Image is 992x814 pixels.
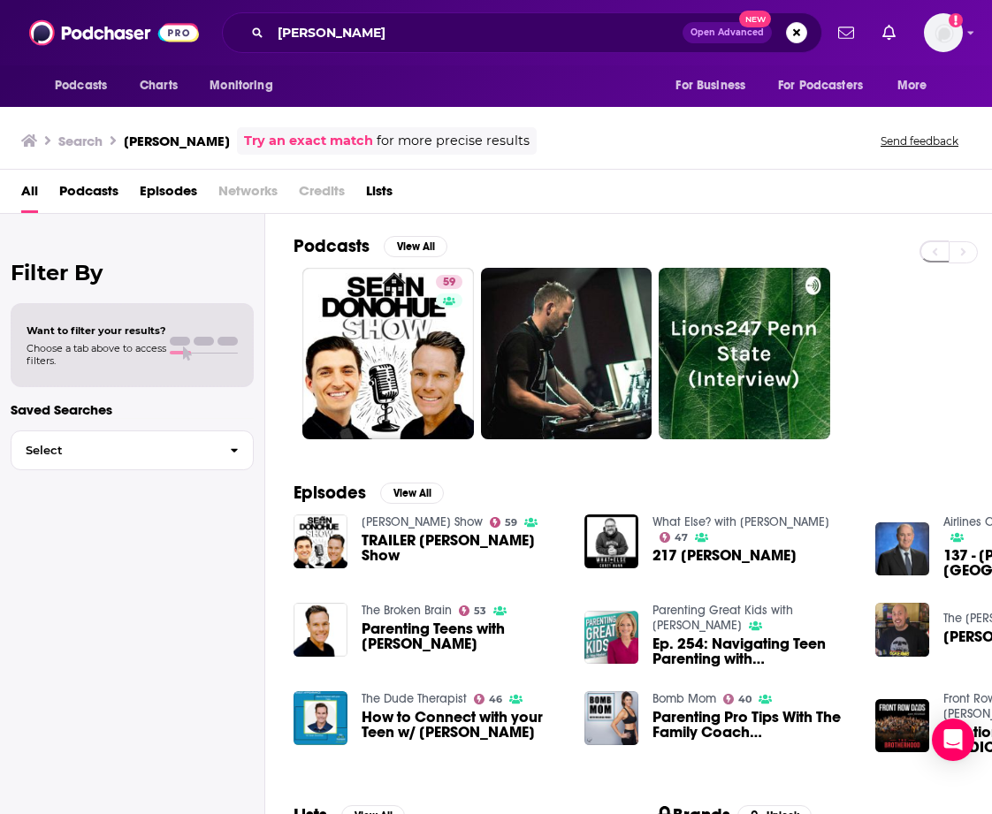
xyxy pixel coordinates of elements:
a: Episodes [140,177,197,213]
a: The Dude Therapist [362,691,467,706]
a: Sean Donohue Show [362,514,483,529]
span: 59 [443,274,455,292]
a: All [21,177,38,213]
span: Parenting Pro Tips With The Family Coach [PERSON_NAME] |191 [652,710,854,740]
a: Charts [128,69,188,103]
span: 53 [474,607,486,615]
h2: Podcasts [294,235,370,257]
span: Networks [218,177,278,213]
span: Monitoring [210,73,272,98]
button: open menu [42,69,130,103]
svg: Add a profile image [949,13,963,27]
a: 47 [660,532,689,543]
span: Ep. 254: Navigating Teen Parenting with [PERSON_NAME] [652,636,854,666]
img: How to Connect with your Teen w/ Sean Donohue [294,691,347,745]
p: Saved Searches [11,401,254,418]
a: Lists [366,177,393,213]
a: Bomb Mom [652,691,716,706]
input: Search podcasts, credits, & more... [271,19,683,47]
h3: [PERSON_NAME] [124,133,230,149]
img: 137 - Sean Donohue, CEO, DFW International Airport [875,522,929,576]
img: Parenting Pro Tips With The Family Coach Sean Donohue |191 [584,691,638,745]
button: View All [380,483,444,504]
span: Select [11,445,216,456]
a: How to Connect with your Teen w/ Sean Donohue [362,710,563,740]
div: Search podcasts, credits, & more... [222,12,822,53]
span: New [739,11,771,27]
span: 46 [489,696,502,704]
img: TRAILER Sean Donohue Show [294,514,347,568]
a: Show notifications dropdown [875,18,903,48]
button: Open AdvancedNew [683,22,772,43]
button: open menu [197,69,295,103]
a: The Broken Brain [362,603,452,618]
span: Parenting Teens with [PERSON_NAME] [362,621,563,651]
span: Want to filter your results? [27,324,166,337]
span: For Business [675,73,745,98]
button: View All [384,236,447,257]
a: 59 [490,517,518,528]
a: Parenting Teens with Sean Donohue [362,621,563,651]
a: 59 [302,268,474,439]
img: Emotion Coach Parenting, Anger Management and Defeating Hopelessness with Sean Donohue [875,699,929,753]
span: 217 [PERSON_NAME] [652,548,797,563]
a: 53 [459,605,487,616]
span: 47 [675,534,688,542]
span: Credits [299,177,345,213]
a: What Else? with Corey Mann [652,514,829,529]
button: open menu [663,69,767,103]
a: EpisodesView All [294,482,444,504]
a: TRAILER Sean Donohue Show [362,533,563,563]
a: Parenting Great Kids with Dr. Meg Meeker [652,603,793,633]
img: 217 Sean Donohue [584,514,638,568]
span: For Podcasters [778,73,863,98]
span: Logged in as shcarlos [924,13,963,52]
h2: Episodes [294,482,366,504]
a: Try an exact match [244,131,373,151]
button: Show profile menu [924,13,963,52]
button: open menu [885,69,950,103]
span: TRAILER [PERSON_NAME] Show [362,533,563,563]
a: 59 [436,275,462,289]
span: 59 [505,519,517,527]
img: Sean Donohue interview [875,603,929,657]
a: Show notifications dropdown [831,18,861,48]
span: for more precise results [377,131,530,151]
a: Podcasts [59,177,118,213]
span: Charts [140,73,178,98]
a: Ep. 254: Navigating Teen Parenting with Sean Donohue [652,636,854,666]
span: Podcasts [55,73,107,98]
span: More [897,73,927,98]
span: 40 [738,696,752,704]
button: Send feedback [875,133,964,148]
img: Ep. 254: Navigating Teen Parenting with Sean Donohue [584,611,638,665]
button: open menu [767,69,889,103]
span: Choose a tab above to access filters. [27,342,166,367]
a: 46 [474,694,503,704]
h3: Search [58,133,103,149]
img: Parenting Teens with Sean Donohue [294,603,347,657]
img: User Profile [924,13,963,52]
a: 217 Sean Donohue [652,548,797,563]
a: 40 [723,694,752,704]
img: Podchaser - Follow, Share and Rate Podcasts [29,16,199,49]
h2: Filter By [11,260,254,285]
a: PodcastsView All [294,235,447,257]
div: Open Intercom Messenger [932,719,974,761]
a: Parenting Pro Tips With The Family Coach Sean Donohue |191 [652,710,854,740]
span: Open Advanced [691,28,764,37]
